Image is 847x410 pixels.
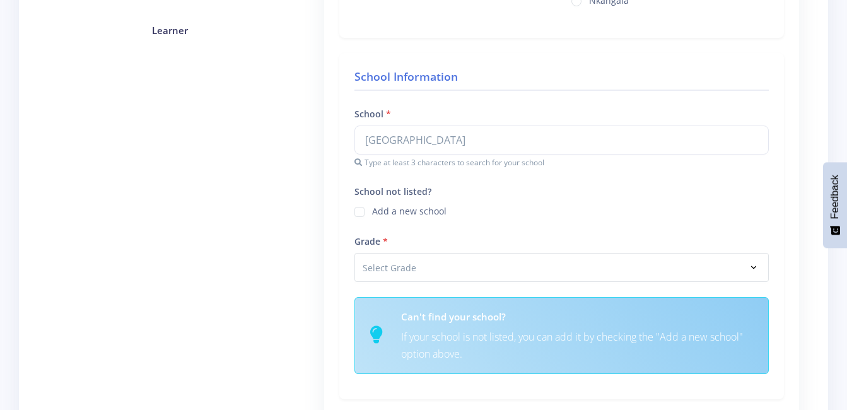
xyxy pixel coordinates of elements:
h4: School Information [354,68,769,91]
h4: Learner [58,23,281,38]
span: Feedback [829,175,841,219]
label: Grade [354,235,388,248]
small: Type at least 3 characters to search for your school [354,157,769,168]
p: If your school is not listed, you can add it by checking the "Add a new school" option above. [401,329,753,363]
input: Start typing to search for your school [354,126,769,155]
button: Feedback - Show survey [823,162,847,248]
h6: Can't find your school? [401,310,753,324]
label: School not listed? [354,185,431,198]
label: School [354,107,391,120]
label: Add a new school [372,204,447,214]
